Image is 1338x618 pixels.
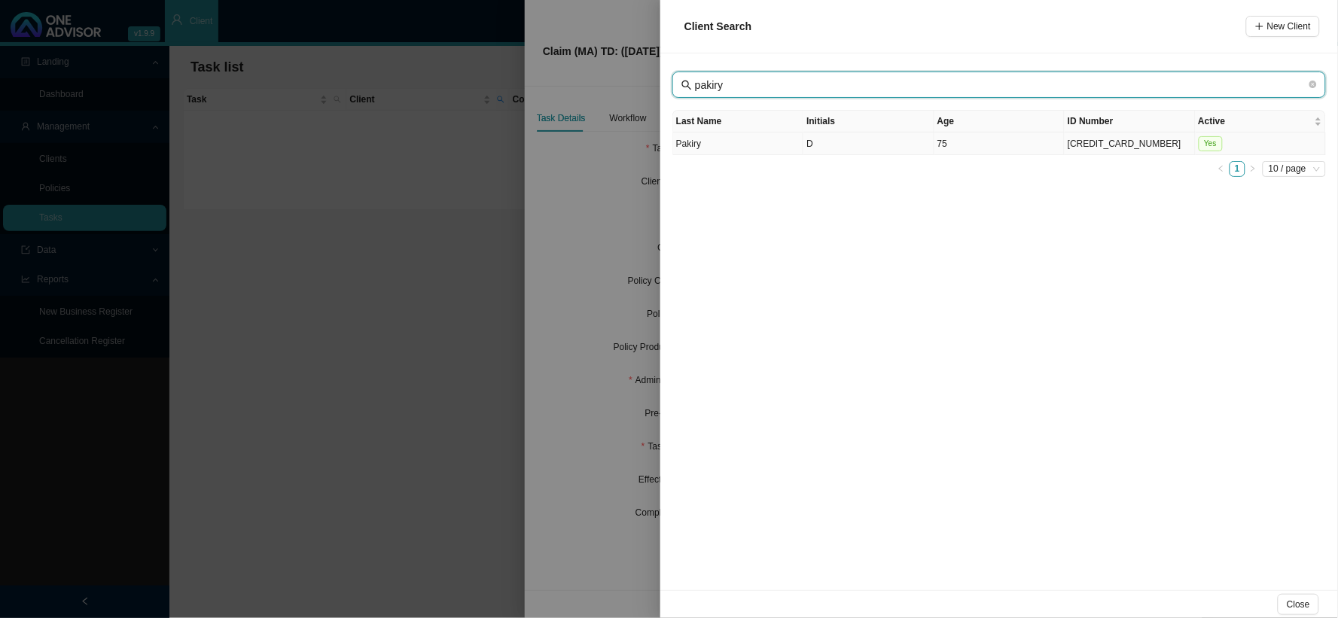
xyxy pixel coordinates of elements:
button: right [1245,161,1261,177]
span: Active [1199,114,1312,129]
li: Next Page [1245,161,1261,177]
li: 1 [1230,161,1245,177]
button: left [1214,161,1230,177]
span: Client Search [684,20,751,32]
th: Active [1196,111,1326,132]
span: Yes [1199,136,1223,151]
span: 10 / page [1269,162,1320,176]
span: right [1249,165,1257,172]
button: New Client [1246,16,1320,37]
th: ID Number [1065,111,1195,132]
a: 1 [1230,162,1245,176]
button: Close [1278,594,1319,615]
td: [CREDIT_CARD_NUMBER] [1065,132,1195,155]
input: Last Name [695,77,1306,93]
td: Pakiry [673,132,803,155]
span: 75 [937,139,947,149]
th: Age [934,111,1065,132]
span: plus [1255,22,1264,31]
li: Previous Page [1214,161,1230,177]
span: left [1218,165,1225,172]
th: Initials [803,111,934,132]
th: Last Name [673,111,803,132]
span: close-circle [1309,79,1317,91]
span: close-circle [1309,81,1317,88]
td: D [803,132,934,155]
span: Close [1287,597,1310,612]
span: New Client [1267,19,1311,34]
span: search [681,80,692,90]
div: Page Size [1263,161,1326,177]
